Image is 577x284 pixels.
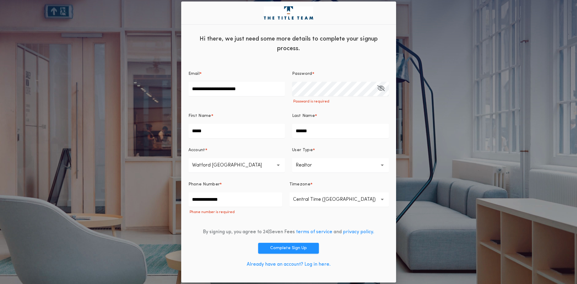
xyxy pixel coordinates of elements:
[292,147,313,153] p: User Type
[289,182,311,188] p: Timezone
[292,124,389,138] input: Last Name*
[188,124,285,138] input: First Name*
[188,182,220,188] p: Phone Number
[188,113,211,119] p: First Name
[292,99,389,104] p: Password is required
[296,162,322,169] p: Realtor
[188,210,282,215] p: Phone number is required
[192,162,271,169] p: Watford [GEOGRAPHIC_DATA]
[343,230,374,234] a: privacy policy.
[188,192,282,207] input: Phone Number*
[188,71,200,77] p: Email
[188,147,205,153] p: Account
[258,243,319,254] button: Complete Sign Up
[292,82,389,96] input: Password*
[293,196,385,203] p: Central Time ([GEOGRAPHIC_DATA])
[289,192,389,207] button: Central Time ([GEOGRAPHIC_DATA])
[188,158,285,173] button: Watford [GEOGRAPHIC_DATA]
[292,113,315,119] p: Last Name
[377,82,385,96] button: Password*
[264,6,313,20] img: logo
[296,230,332,234] a: terms of service
[292,71,312,77] p: Password
[247,262,331,267] a: Already have an account? Log in here.
[203,228,374,236] div: By signing up, you agree to 24|Seven Fees and
[188,82,285,96] input: Email*
[292,158,389,173] button: Realtor
[181,29,396,56] div: Hi there, we just need some more details to complete your signup process.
